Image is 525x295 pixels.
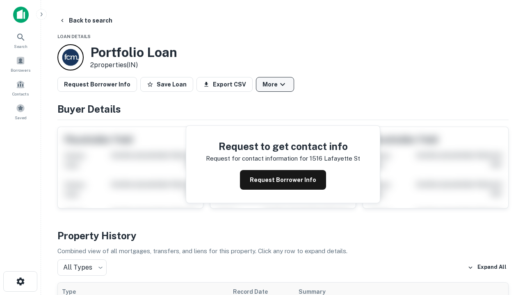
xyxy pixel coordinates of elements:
a: Saved [2,100,39,123]
button: Expand All [466,261,509,274]
span: Borrowers [11,67,30,73]
button: Save Loan [140,77,193,92]
p: 1516 lafayette st [310,154,360,163]
h4: Buyer Details [57,102,509,116]
img: capitalize-icon.png [13,7,29,23]
button: Request Borrower Info [57,77,137,92]
a: Contacts [2,77,39,99]
h3: Portfolio Loan [90,45,177,60]
span: Loan Details [57,34,91,39]
div: All Types [57,259,107,276]
a: Borrowers [2,53,39,75]
h4: Request to get contact info [206,139,360,154]
button: Export CSV [196,77,253,92]
a: Search [2,29,39,51]
p: 2 properties (IN) [90,60,177,70]
span: Search [14,43,27,50]
button: Back to search [56,13,116,28]
span: Contacts [12,91,29,97]
p: Combined view of all mortgages, transfers, and liens for this property. Click any row to expand d... [57,246,509,256]
p: Request for contact information for [206,154,308,163]
button: Request Borrower Info [240,170,326,190]
button: More [256,77,294,92]
h4: Property History [57,228,509,243]
iframe: Chat Widget [484,229,525,269]
span: Saved [15,114,27,121]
